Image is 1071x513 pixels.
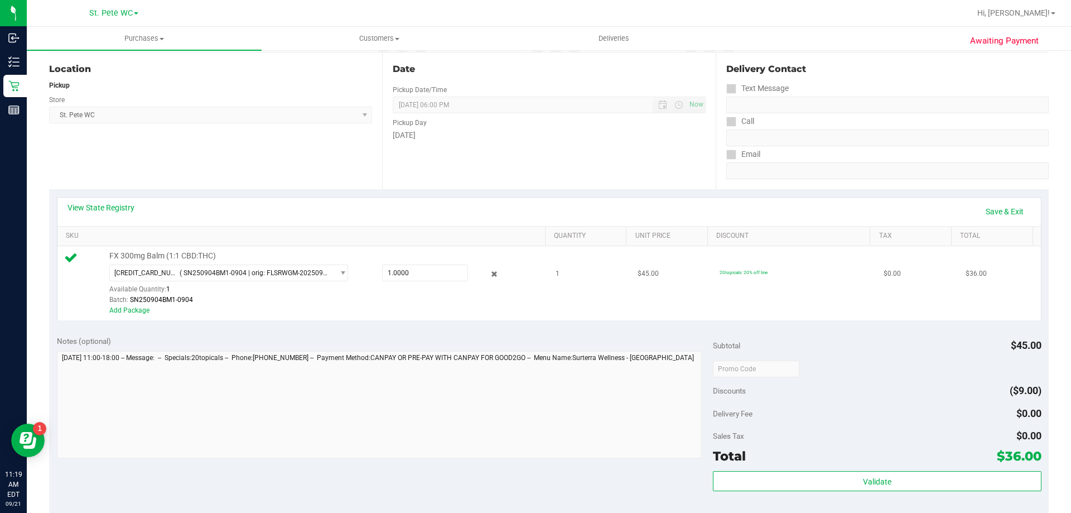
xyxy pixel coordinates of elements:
a: Purchases [27,27,262,50]
iframe: Resource center unread badge [33,422,46,435]
span: Discounts [713,381,746,401]
inline-svg: Reports [8,104,20,116]
span: $0.00 [1016,407,1041,419]
span: Hi, [PERSON_NAME]! [977,8,1050,17]
span: $0.00 [884,269,901,279]
span: Validate [863,477,891,486]
label: Call [726,113,754,130]
span: Customers [262,33,496,44]
span: 20topicals: 20% off line [720,270,768,275]
label: Store [49,95,65,105]
a: Tax [879,232,947,241]
inline-svg: Inventory [8,56,20,68]
button: Validate [713,471,1041,491]
span: select [333,265,347,281]
span: St. Pete WC [89,8,133,18]
span: Delivery Fee [713,409,752,418]
a: SKU [66,232,541,241]
span: $0.00 [1016,430,1041,442]
span: ( SN250904BM1-0904 | orig: FLSRWGM-20250909-2224 ) [180,269,329,277]
inline-svg: Retail [8,80,20,92]
span: $45.00 [638,269,659,279]
label: Text Message [726,80,789,97]
input: 1.0000 [383,265,467,281]
span: Notes (optional) [57,337,111,346]
span: Batch: [109,296,128,304]
span: SN250904BM1-0904 [130,296,193,304]
span: [CREDIT_CARD_NUMBER] [114,269,180,277]
span: Total [713,448,746,464]
iframe: Resource center [11,424,45,457]
span: Subtotal [713,341,740,350]
label: Pickup Day [393,118,427,128]
span: $36.00 [997,448,1041,464]
span: ($9.00) [1010,385,1041,396]
strong: Pickup [49,81,70,89]
div: [DATE] [393,130,705,141]
span: 1 [166,285,170,293]
span: Awaiting Payment [970,35,1039,47]
p: 11:19 AM EDT [5,469,22,500]
a: Quantity [554,232,622,241]
div: Location [49,63,372,76]
a: Customers [262,27,496,50]
inline-svg: Inbound [8,32,20,44]
a: Unit Price [635,232,703,241]
p: 09/21 [5,500,22,508]
label: Pickup Date/Time [393,85,447,95]
div: Date [393,63,705,76]
span: $45.00 [1011,339,1041,351]
input: Format: (999) 999-9999 [726,130,1049,146]
span: Sales Tax [713,432,744,440]
div: Available Quantity: [109,281,360,303]
a: Total [960,232,1028,241]
a: View State Registry [67,202,134,213]
a: Deliveries [496,27,731,50]
div: Delivery Contact [726,63,1049,76]
span: Deliveries [583,33,644,44]
input: Promo Code [713,361,799,377]
span: 1 [556,269,559,279]
span: FX 300mg Balm (1:1 CBD:THC) [109,251,216,261]
label: Email [726,146,760,162]
a: Discount [716,232,866,241]
input: Format: (999) 999-9999 [726,97,1049,113]
a: Save & Exit [978,202,1031,221]
span: $36.00 [966,269,987,279]
a: Add Package [109,306,149,314]
span: Purchases [27,33,262,44]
